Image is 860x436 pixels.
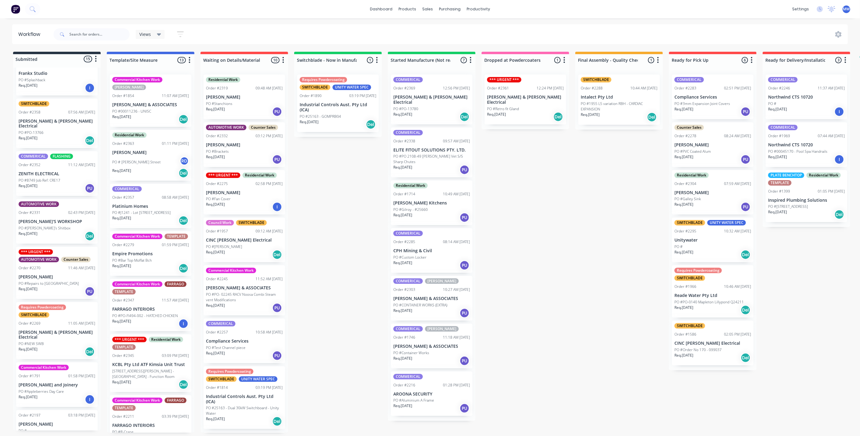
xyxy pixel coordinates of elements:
[768,133,790,139] div: Order #1969
[443,287,470,292] div: 10:27 AM [DATE]
[256,330,283,335] div: 10:58 AM [DATE]
[112,141,134,146] div: Order #2363
[460,260,469,270] div: PU
[19,183,37,189] p: Req. [DATE]
[487,112,506,117] p: Req. [DATE]
[85,183,95,193] div: PU
[487,85,509,91] div: Order #2361
[272,107,282,117] div: PU
[674,154,693,160] p: Req. [DATE]
[206,190,283,195] p: [PERSON_NAME]
[69,28,130,40] input: Search for orders...
[818,85,845,91] div: 11:37 AM [DATE]
[206,339,283,344] p: Compliance Services
[393,255,427,260] p: PO #Custom Locker
[674,77,704,82] div: COMMERICAL
[85,287,95,296] div: PU
[85,83,95,93] div: I
[674,268,722,273] div: Requires Powdercoating
[537,85,564,91] div: 12:24 PM [DATE]
[674,299,744,305] p: PO #PO-0140 Mapleton Lillypond Q24211
[19,201,59,207] div: AUTOMOTIVE WORK
[206,202,225,207] p: Req. [DATE]
[112,234,162,239] div: Commercial Kitchen Work
[724,332,751,337] div: 02:05 PM [DATE]
[674,173,709,178] div: Residential Work
[768,95,845,100] p: Northwind CTS 10720
[68,321,95,326] div: 11:05 AM [DATE]
[162,195,189,200] div: 08:58 AM [DATE]
[393,239,415,245] div: Order #2285
[393,350,429,356] p: PO #Container Works
[165,281,186,287] div: FARRAGO
[112,313,178,319] p: PO #PO-FI494-002 - HATCHED CHICKEN
[206,345,245,351] p: PO #Test Channel piece
[256,276,283,282] div: 11:52 AM [DATE]
[672,75,754,119] div: COMMERICALOrder #228302:51 PM [DATE]Compliance ServicesPO #3mm Expansion Joint CoversReq.[DATE]PU
[19,154,48,159] div: COMMERICAL
[443,138,470,144] div: 09:57 AM [DATE]
[206,125,246,130] div: AUTOMOTIVE WORK
[818,133,845,139] div: 07:44 AM [DATE]
[393,77,423,82] div: COMMERICAL
[768,189,790,194] div: Order #1399
[206,321,235,326] div: COMMERICAL
[768,125,798,130] div: COMMERICAL
[112,307,189,312] p: FARRAGO INTERIORS
[19,110,40,115] div: Order #2358
[672,218,754,262] div: SWITCHBLADEUNITY WATER SPECOrder #229510:32 AM [DATE]UnitywaterPO #Req.[DATE]Del
[393,260,412,266] p: Req. [DATE]
[112,195,134,200] div: Order #2357
[206,330,228,335] div: Order #2257
[391,180,472,225] div: Residential WorkOrder #171410:49 AM [DATE][PERSON_NAME] KitchensPO #Gilroy - #25660Req.[DATE]PU
[206,276,228,282] div: Order #2245
[112,159,161,165] p: PO # [PERSON_NAME] Street
[19,286,37,292] p: Req. [DATE]
[581,101,657,112] p: PO #1955 L5 variation RBH - CARDIAC EXPANSION
[674,190,751,195] p: [PERSON_NAME]
[206,249,225,255] p: Req. [DATE]
[578,75,660,125] div: SWITCHBLADEOrder #228810:44 AM [DATE]Intalect Pty LtdPO #1955 L5 variation RBH - CARDIAC EXPANSIO...
[206,133,228,139] div: Order #2332
[19,265,40,271] div: Order #2270
[393,212,412,218] p: Req. [DATE]
[485,75,566,124] div: *** URGENT ***Order #236112:24 PM [DATE][PERSON_NAME] & [PERSON_NAME] ElectricalPO #Retro fit Gla...
[16,51,98,96] div: Frankx StudioPO #SplashbackReq.[DATE]I
[112,186,142,192] div: COMMERICAL
[487,106,519,112] p: PO #Retro fit Gland
[19,101,49,106] div: SWITCHBLADE
[180,156,189,166] div: RD
[206,181,228,187] div: Order #2275
[206,351,225,356] p: Req. [DATE]
[300,119,319,125] p: Req. [DATE]
[19,130,44,135] p: PO #PO-13766
[672,265,754,318] div: Requires PowdercoatingSWITCHBLADEOrder #196610:46 AM [DATE]Reade Water Pty LtdPO #PO-0140 Mapleto...
[19,119,95,129] p: [PERSON_NAME] & [PERSON_NAME] Electrical
[204,122,285,167] div: AUTOMOTIVE WORKCounter SalesOrder #233203:12 PM [DATE][PERSON_NAME]PO #BracketsReq.[DATE]PU
[68,265,95,271] div: 11:46 AM [DATE]
[393,278,423,284] div: COMMERICAL
[674,332,696,337] div: Order #1586
[50,154,73,159] div: FLASHING
[112,353,134,358] div: Order #2345
[204,75,285,119] div: Residential WorkOrder #231909:48 AM [DATE][PERSON_NAME]PO #StanchionsReq.[DATE]PU
[206,220,234,225] div: Council Work
[256,133,283,139] div: 03:12 PM [DATE]
[425,326,459,332] div: [PERSON_NAME]
[741,202,750,212] div: PU
[674,353,693,358] p: Req. [DATE]
[19,281,79,286] p: PO #Repairs to [GEOGRAPHIC_DATA]
[724,133,751,139] div: 08:24 AM [DATE]
[674,133,696,139] div: Order #2278
[672,170,754,215] div: Residential WorkOrder #230407:59 AM [DATE][PERSON_NAME]PO #Galley SinkReq.[DATE]PU
[112,93,134,99] div: Order #1854
[68,162,95,168] div: 11:12 AM [DATE]
[85,347,95,357] div: Del
[393,154,470,165] p: PO #PO 2108-49 [PERSON_NAME] Vet S/S Sharp Chutes
[112,210,171,215] p: PO #J1241 - Lot [STREET_ADDRESS]
[206,101,232,106] p: PO #Stanchions
[443,335,470,340] div: 11:18 AM [DATE]
[834,155,844,164] div: I
[768,77,798,82] div: COMMERICAL
[393,165,412,170] p: Req. [DATE]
